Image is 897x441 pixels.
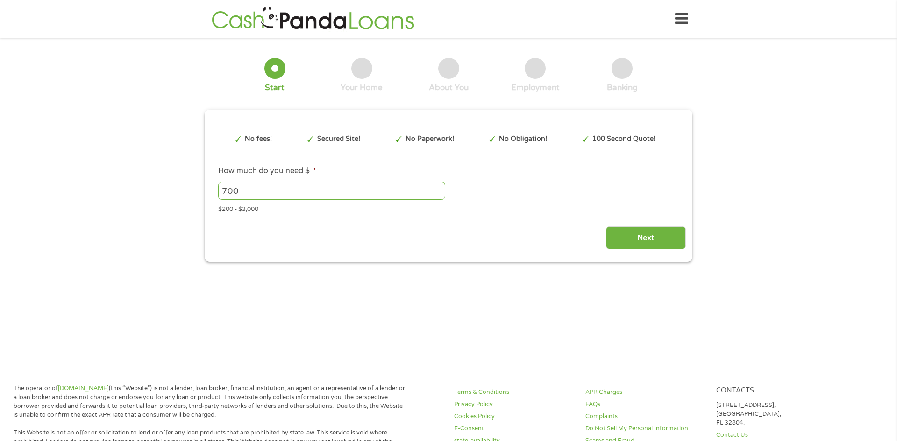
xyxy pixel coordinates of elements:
[585,424,705,433] a: Do Not Sell My Personal Information
[585,412,705,421] a: Complaints
[592,134,655,144] p: 100 Second Quote!
[454,424,574,433] a: E-Consent
[606,226,686,249] input: Next
[218,166,316,176] label: How much do you need $
[716,386,836,395] h4: Contacts
[317,134,360,144] p: Secured Site!
[218,202,679,214] div: $200 - $3,000
[454,388,574,397] a: Terms & Conditions
[245,134,272,144] p: No fees!
[499,134,547,144] p: No Obligation!
[585,400,705,409] a: FAQs
[14,384,406,420] p: The operator of (this “Website”) is not a lender, loan broker, financial institution, an agent or...
[429,83,469,93] div: About You
[454,412,574,421] a: Cookies Policy
[265,83,285,93] div: Start
[406,134,454,144] p: No Paperwork!
[454,400,574,409] a: Privacy Policy
[716,401,836,427] p: [STREET_ADDRESS], [GEOGRAPHIC_DATA], FL 32804.
[209,6,417,32] img: GetLoanNow Logo
[511,83,560,93] div: Employment
[607,83,638,93] div: Banking
[341,83,383,93] div: Your Home
[585,388,705,397] a: APR Charges
[58,385,109,392] a: [DOMAIN_NAME]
